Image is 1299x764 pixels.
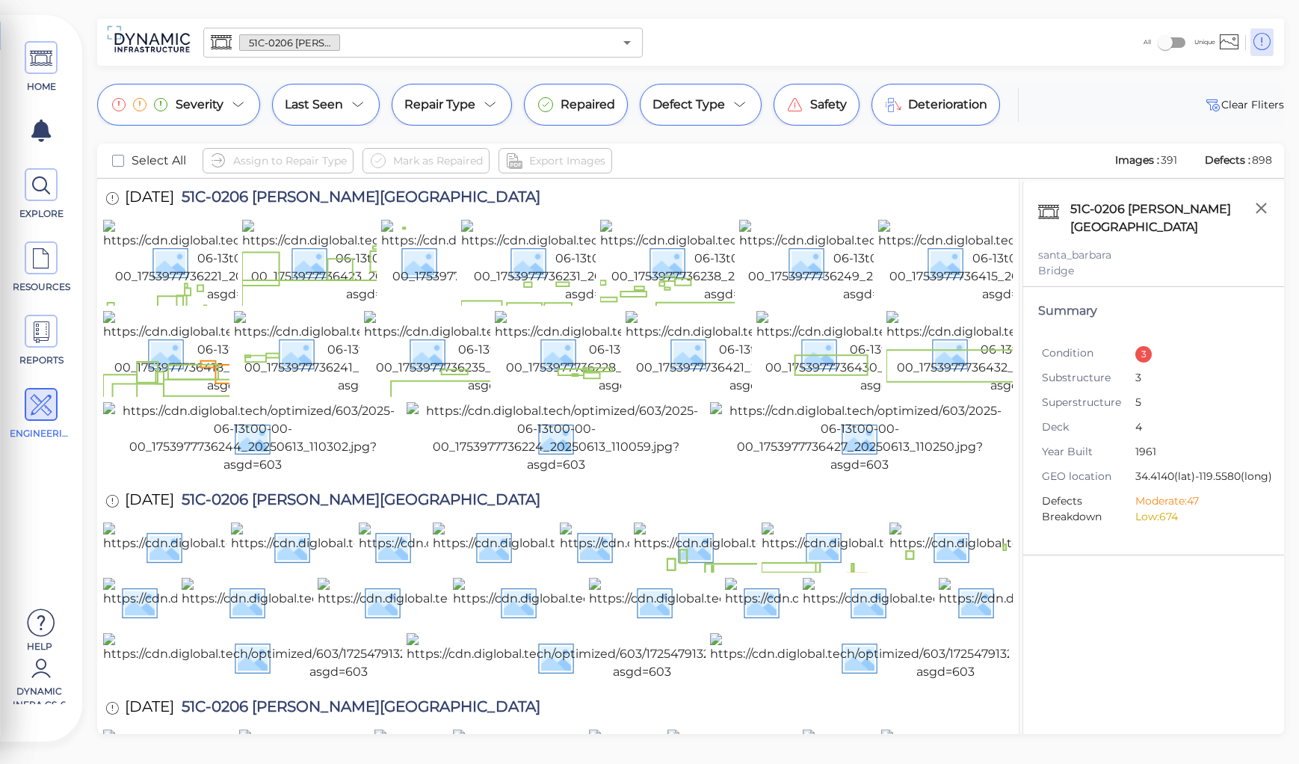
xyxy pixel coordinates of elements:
[908,96,987,114] span: Deterioration
[176,96,223,114] span: Severity
[240,36,339,50] span: 51C-0206 [PERSON_NAME][GEOGRAPHIC_DATA]
[174,699,540,719] span: 51C-0206 [PERSON_NAME][GEOGRAPHIC_DATA]
[1144,28,1215,57] div: All Unique
[1203,96,1284,114] button: Clear Fliters
[878,220,1144,304] img: https://cdn.diglobal.tech/width210/603/2025-06-13t00-00-00_1753977736415_20250613_110248.jpg?asgd...
[1067,197,1269,240] div: 51C-0206 [PERSON_NAME][GEOGRAPHIC_DATA]
[810,96,847,114] span: Safety
[453,578,916,626] img: https://cdn.diglobal.tech/width210/603/1725479132664_20240709_105041.jpg?asgd=603
[404,96,475,114] span: Repair Type
[125,492,174,512] span: [DATE]
[1135,493,1258,509] li: Moderate: 47
[739,220,1005,304] img: https://cdn.diglobal.tech/width210/603/2025-06-13t00-00-00_1753977736249_20250613_110304.jpg?asgd...
[1038,302,1269,320] div: Summary
[1161,153,1177,167] span: 391
[10,80,73,93] span: HOME
[886,311,1153,395] img: https://cdn.diglobal.tech/width210/603/2025-06-13t00-00-00_1753977736432_20250613_110359.jpg?asgd...
[103,311,369,395] img: https://cdn.diglobal.tech/width210/603/2025-06-13t00-00-00_1753977736418_20250613_110447.jpg?asgd...
[560,523,1024,570] img: https://cdn.diglobal.tech/width210/603/1725479132662_20240709_104924.jpg?asgd=603
[1042,395,1135,410] span: Superstructure
[242,220,508,304] img: https://cdn.diglobal.tech/width210/603/2025-06-13t00-00-00_1753977736423_20250613_110434.jpg?asgd...
[1135,469,1272,486] span: 34.4140 (lat) -119.5580 (long)
[233,152,347,170] span: Assign to Repair Type
[7,640,71,652] span: Help
[7,168,75,221] a: EXPLORE
[132,152,186,170] span: Select All
[103,220,369,304] img: https://cdn.diglobal.tech/width210/603/2025-06-13t00-00-00_1753977736221_20250613_110047.jpg?asgd...
[203,148,354,173] button: Assign to Repair Type
[634,523,1099,570] img: https://cdn.diglobal.tech/width210/603/1725479132665_20240709_105044.jpg?asgd=603
[529,152,605,170] span: Export Images
[1135,346,1152,363] div: 3
[1203,153,1252,167] span: Defects :
[7,685,71,704] span: Dynamic Infra CS-6
[1135,509,1258,525] li: Low: 674
[103,523,566,570] img: https://cdn.diglobal.tech/width210/603/1725479132653_20240709_104520.jpg?asgd=603
[1042,370,1135,386] span: Substructure
[393,152,483,170] span: Mark as Repaired
[1042,469,1135,484] span: GEO location
[1042,419,1135,435] span: Deck
[1135,419,1258,437] span: 4
[318,578,781,626] img: https://cdn.diglobal.tech/width210/603/1725479132657_20240709_104603.jpg?asgd=603
[10,280,73,294] span: RESOURCES
[652,96,725,114] span: Defect Type
[762,523,1225,570] img: https://cdn.diglobal.tech/width210/603/1725479132664_20240709_105032.jpg?asgd=603
[125,189,174,209] span: [DATE]
[125,699,174,719] span: [DATE]
[1042,444,1135,460] span: Year Built
[1135,395,1258,412] span: 5
[600,220,866,304] img: https://cdn.diglobal.tech/width210/603/2025-06-13t00-00-00_1753977736238_20250613_110108.jpg?asgd...
[1135,444,1258,461] span: 1961
[589,578,1052,626] img: https://cdn.diglobal.tech/width210/603/1725479132655_20240709_104530.jpg?asgd=603
[234,311,500,395] img: https://cdn.diglobal.tech/width210/603/2025-06-13t00-00-00_1753977736241_20250613_110244.jpg?asgd...
[561,96,615,114] span: Repaired
[174,492,540,512] span: 51C-0206 [PERSON_NAME][GEOGRAPHIC_DATA]
[1038,247,1269,263] div: santa_barbara
[1042,493,1135,525] span: Defects Breakdown
[710,402,1009,474] img: https://cdn.diglobal.tech/optimized/603/2025-06-13t00-00-00_1753977736427_20250613_110250.jpg?asg...
[1042,345,1135,361] span: Condition
[461,220,727,304] img: https://cdn.diglobal.tech/width210/603/2025-06-13t00-00-00_1753977736231_20250613_110140.jpg?asgd...
[433,523,892,570] img: https://cdn.diglobal.tech/width210/603/1725479132659_20240709_104718.jpg?asgd=603
[364,311,630,395] img: https://cdn.diglobal.tech/width210/603/2025-06-13t00-00-00_1753977736235_20250613_110105.jpg?asgd...
[1038,263,1269,279] div: Bridge
[381,220,647,304] img: https://cdn.diglobal.tech/width210/603/2025-06-13t00-00-00_1753977736247_20250613_110241.jpg?asgd...
[710,633,1180,681] img: https://cdn.diglobal.tech/optimized/603/1725479132656_20240709_104548.jpg?asgd=603
[103,402,402,474] img: https://cdn.diglobal.tech/optimized/603/2025-06-13t00-00-00_1753977736244_20250613_110302.jpg?asg...
[7,41,75,93] a: HOME
[626,311,892,395] img: https://cdn.diglobal.tech/width210/603/2025-06-13t00-00-00_1753977736421_20250613_110246.jpg?asgd...
[10,207,73,221] span: EXPLORE
[10,354,73,367] span: REPORTS
[725,578,1188,626] img: https://cdn.diglobal.tech/width210/603/1725479132663_20240709_105026.jpg?asgd=603
[803,578,1265,626] img: https://cdn.diglobal.tech/width210/603/1725479132657_20240709_104556.jpg?asgd=603
[7,241,75,294] a: RESOURCES
[756,311,1022,395] img: https://cdn.diglobal.tech/width210/603/2025-06-13t00-00-00_1753977736430_20250613_110346.jpg?asgd...
[285,96,343,114] span: Last Seen
[499,148,612,173] button: Export Images
[182,578,642,626] img: https://cdn.diglobal.tech/width210/603/1725479132660_20240709_104731.jpg?asgd=603
[1252,153,1272,167] span: 898
[10,427,73,440] span: ENGINEERING
[362,148,490,173] button: Mark as Repaired
[231,523,694,570] img: https://cdn.diglobal.tech/width210/603/1725479132655_20240709_104545.jpg?asgd=603
[407,402,706,474] img: https://cdn.diglobal.tech/optimized/603/2025-06-13t00-00-00_1753977736224_20250613_110059.jpg?asg...
[7,315,75,367] a: REPORTS
[1235,697,1288,753] iframe: Chat
[7,388,75,440] a: ENGINEERING
[495,311,761,395] img: https://cdn.diglobal.tech/width210/603/2025-06-13t00-00-00_1753977736228_20250613_110207.jpg?asgd...
[359,523,821,570] img: https://cdn.diglobal.tech/width210/603/1725479132661_20240709_104920.jpg?asgd=603
[407,633,877,681] img: https://cdn.diglobal.tech/optimized/603/1725479132658_20240709_104620.jpg?asgd=603
[174,189,540,209] span: 51C-0206 [PERSON_NAME][GEOGRAPHIC_DATA]
[103,578,570,626] img: https://cdn.diglobal.tech/width210/603/1725479132660_20240709_104804.jpg?asgd=603
[1135,370,1258,387] span: 3
[1114,153,1161,167] span: Images :
[103,633,574,681] img: https://cdn.diglobal.tech/optimized/603/1725479132658_20240709_104608.jpg?asgd=603
[617,32,638,53] button: Open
